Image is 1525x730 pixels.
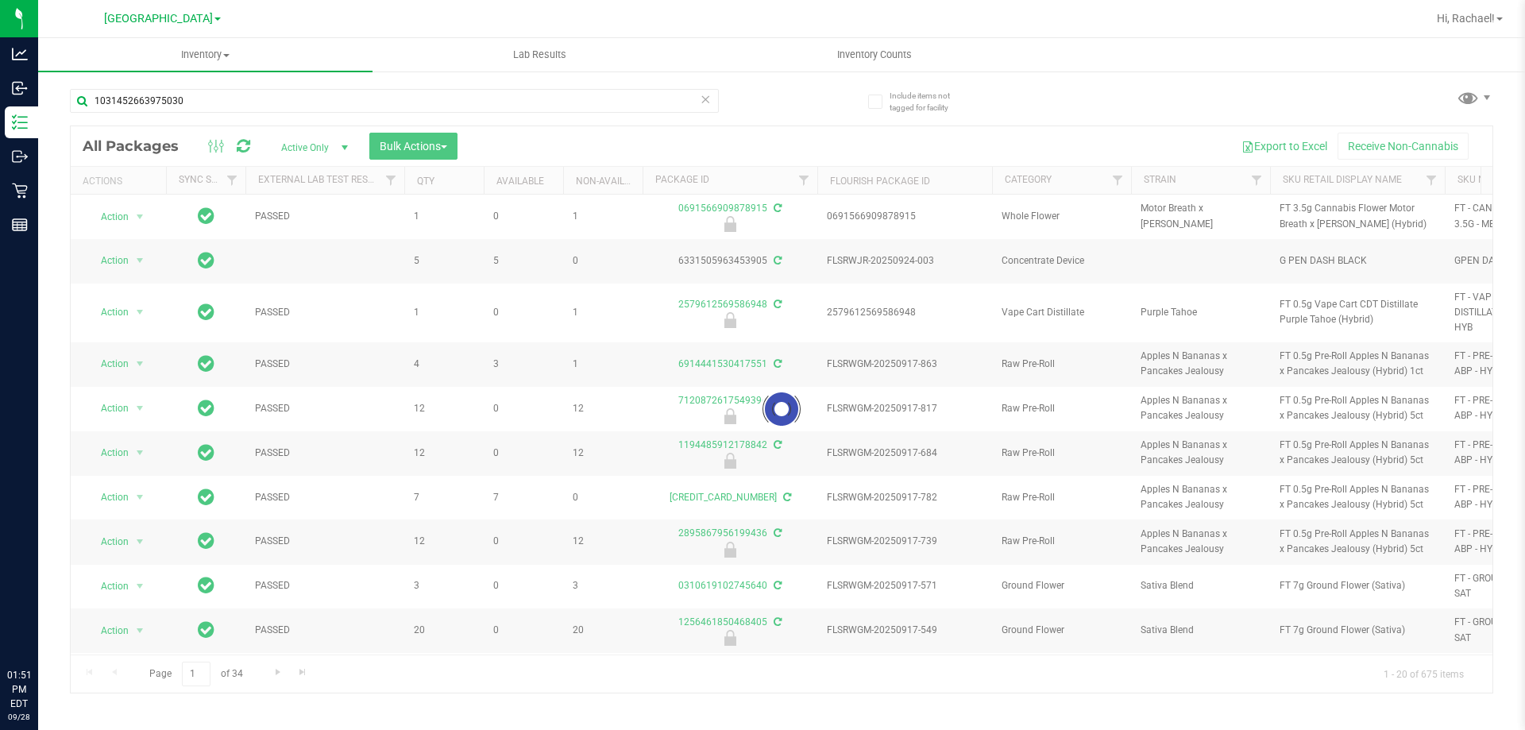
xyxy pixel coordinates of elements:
[38,48,373,62] span: Inventory
[1437,12,1495,25] span: Hi, Rachael!
[16,603,64,651] iframe: Resource center
[700,89,711,110] span: Clear
[12,114,28,130] inline-svg: Inventory
[7,711,31,723] p: 09/28
[38,38,373,71] a: Inventory
[12,217,28,233] inline-svg: Reports
[12,149,28,164] inline-svg: Outbound
[707,38,1041,71] a: Inventory Counts
[373,38,707,71] a: Lab Results
[890,90,969,114] span: Include items not tagged for facility
[492,48,588,62] span: Lab Results
[12,183,28,199] inline-svg: Retail
[12,46,28,62] inline-svg: Analytics
[12,80,28,96] inline-svg: Inbound
[104,12,213,25] span: [GEOGRAPHIC_DATA]
[816,48,933,62] span: Inventory Counts
[7,668,31,711] p: 01:51 PM EDT
[70,89,719,113] input: Search Package ID, Item Name, SKU, Lot or Part Number...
